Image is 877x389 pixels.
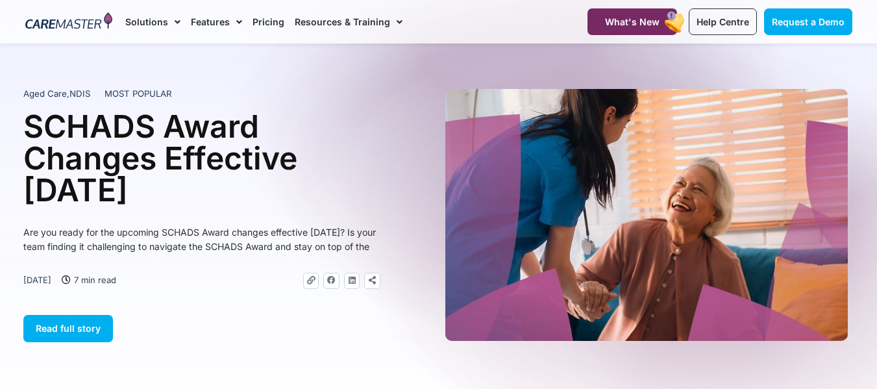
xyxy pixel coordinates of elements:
[23,225,380,254] p: Are you ready for the upcoming SCHADS Award changes effective [DATE]? Is your team finding it cha...
[605,16,660,27] span: What's New
[105,88,172,101] span: MOST POPULAR
[764,8,852,35] a: Request a Demo
[36,323,101,334] span: Read full story
[25,12,113,32] img: CareMaster Logo
[23,88,67,99] span: Aged Care
[445,89,848,341] img: A heartwarming moment where a support worker in a blue uniform, with a stethoscope draped over he...
[69,88,90,99] span: NDIS
[23,275,51,285] time: [DATE]
[23,88,90,99] span: ,
[23,110,380,206] h1: SCHADS Award Changes Effective [DATE]
[772,16,845,27] span: Request a Demo
[23,315,113,342] a: Read full story
[71,273,116,287] span: 7 min read
[689,8,757,35] a: Help Centre
[587,8,677,35] a: What's New
[697,16,749,27] span: Help Centre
